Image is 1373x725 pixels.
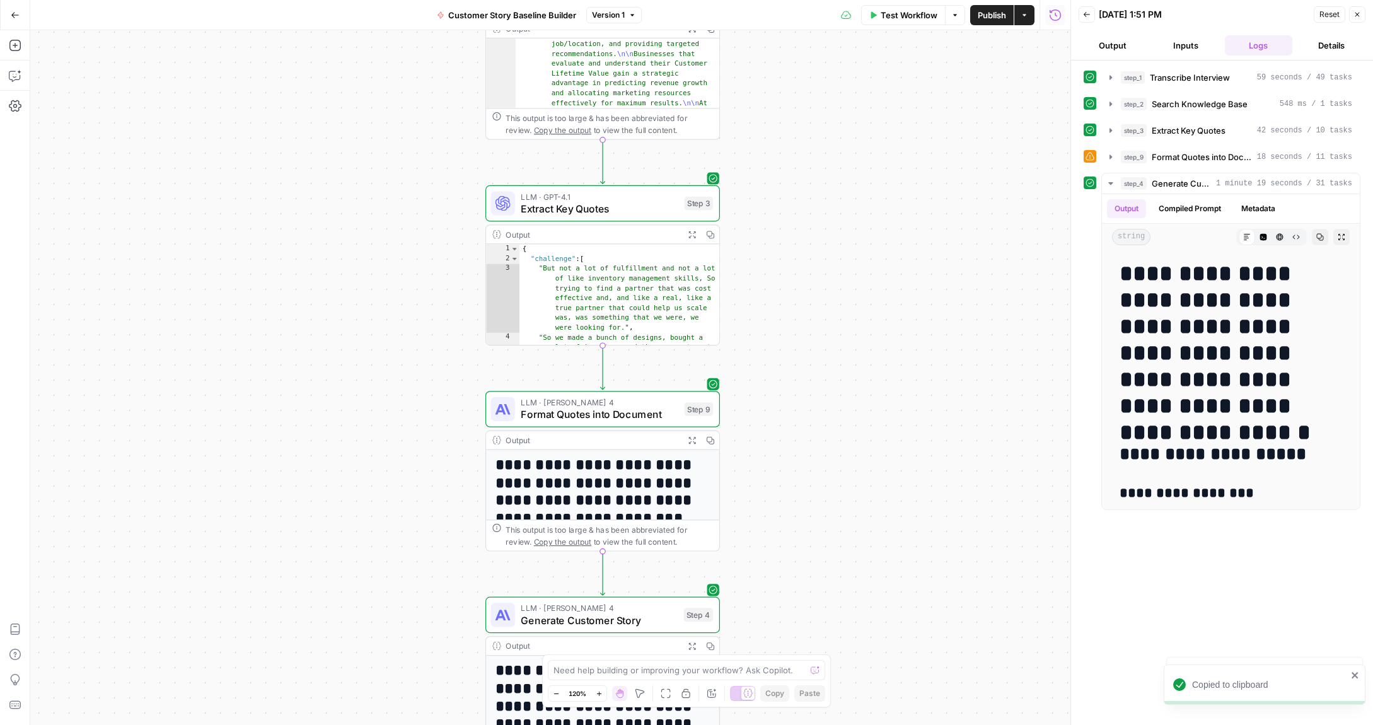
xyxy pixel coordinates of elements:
button: Output [1107,199,1146,218]
span: Generate Customer Story [521,613,677,628]
span: step_4 [1121,177,1147,190]
span: Customer Story Baseline Builder [448,9,576,21]
button: Logs [1225,35,1293,55]
button: Output [1079,35,1147,55]
span: Copy the output [534,125,591,134]
span: Toggle code folding, rows 1 through 36 [511,244,519,254]
span: Generate Customer Story [1152,177,1211,190]
button: Copy [760,685,789,702]
div: 1 [486,244,519,254]
button: Version 1 [586,7,642,23]
div: 3 [486,264,519,333]
span: Format Quotes into Document [521,407,678,422]
button: Compiled Prompt [1151,199,1229,218]
span: Format Quotes into Document [1152,151,1252,163]
span: Copy the output [534,537,591,546]
span: 1 minute 19 seconds / 31 tasks [1216,178,1352,189]
g: Edge from step_9 to step_4 [600,552,605,596]
span: Copy [765,688,784,699]
span: Test Workflow [881,9,937,21]
span: 42 seconds / 10 tasks [1257,125,1352,136]
button: Metadata [1234,199,1283,218]
span: 120% [569,688,586,699]
div: This output is too large & has been abbreviated for review. to view the full content. [506,112,713,136]
div: Step 9 [685,402,714,416]
g: Edge from step_3 to step_9 [600,345,605,390]
span: Transcribe Interview [1150,71,1230,84]
button: Test Workflow [861,5,945,25]
button: 42 seconds / 10 tasks [1102,120,1360,141]
div: This output is too large & has been abbreviated for review. to view the full content. [506,523,713,547]
button: Customer Story Baseline Builder [429,5,584,25]
span: Search Knowledge Base [1152,98,1248,110]
button: Publish [970,5,1014,25]
span: Publish [978,9,1006,21]
div: Output [506,434,678,446]
button: Inputs [1152,35,1220,55]
span: step_2 [1121,98,1147,110]
div: Output [506,228,678,240]
button: close [1351,670,1360,680]
span: Paste [799,688,820,699]
span: 548 ms / 1 tasks [1280,98,1352,110]
span: 18 seconds / 11 tasks [1257,151,1352,163]
div: LLM · GPT-4.1Extract Key QuotesStep 3Output{ "challenge":[ "But not a lot of fulfillment and not ... [485,185,720,345]
div: Step 3 [685,197,714,211]
span: Toggle code folding, rows 2 through 8 [511,254,519,264]
div: 4 [486,333,519,392]
div: Output [506,23,678,35]
span: Extract Key Quotes [1152,124,1225,137]
div: Copied to clipboard [1192,678,1347,691]
span: step_1 [1121,71,1145,84]
button: 59 seconds / 49 tasks [1102,67,1360,88]
span: Extract Key Quotes [521,201,678,216]
div: Step 4 [683,608,713,622]
button: 548 ms / 1 tasks [1102,94,1360,114]
span: Reset [1319,9,1340,20]
button: Paste [794,685,825,702]
span: LLM · [PERSON_NAME] 4 [521,602,677,614]
span: string [1112,229,1150,245]
button: 18 seconds / 11 tasks [1102,147,1360,167]
span: step_9 [1121,151,1147,163]
span: 59 seconds / 49 tasks [1257,72,1352,83]
button: Reset [1314,6,1345,23]
button: Details [1297,35,1365,55]
button: 1 minute 19 seconds / 31 tasks [1102,173,1360,194]
span: LLM · [PERSON_NAME] 4 [521,397,678,409]
div: 1 minute 19 seconds / 31 tasks [1102,194,1360,509]
span: LLM · GPT-4.1 [521,190,678,202]
g: Edge from step_2 to step_3 [600,140,605,184]
div: Output [506,640,678,652]
span: step_3 [1121,124,1147,137]
div: 2 [486,254,519,264]
span: Version 1 [592,9,625,21]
